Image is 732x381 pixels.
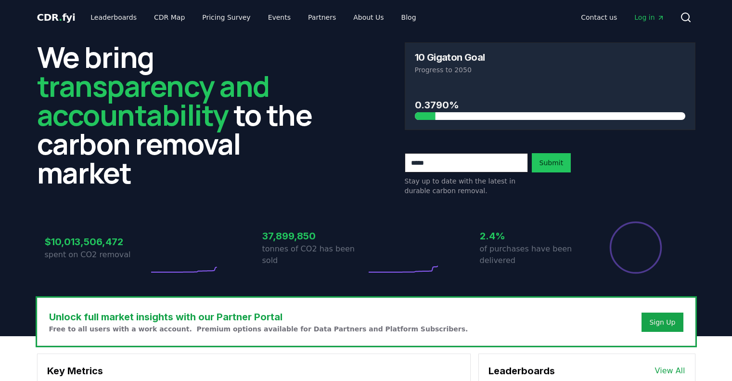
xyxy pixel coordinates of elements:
[49,324,468,334] p: Free to all users with a work account. Premium options available for Data Partners and Platform S...
[49,310,468,324] h3: Unlock full market insights with our Partner Portal
[573,9,672,26] nav: Main
[47,364,461,378] h3: Key Metrics
[634,13,664,22] span: Log in
[45,249,149,261] p: spent on CO2 removal
[59,12,62,23] span: .
[488,364,555,378] h3: Leaderboards
[37,66,270,134] span: transparency and accountability
[532,153,571,172] button: Submit
[394,9,424,26] a: Blog
[346,9,391,26] a: About Us
[415,65,685,75] p: Progress to 2050
[146,9,193,26] a: CDR Map
[37,12,76,23] span: CDR fyi
[415,53,485,62] h3: 10 Gigaton Goal
[609,221,663,275] div: Percentage of sales delivered
[627,9,672,26] a: Log in
[194,9,258,26] a: Pricing Survey
[480,229,584,243] h3: 2.4%
[83,9,424,26] nav: Main
[405,176,528,196] p: Stay up to date with the latest in durable carbon removal.
[262,243,366,266] p: tonnes of CO2 has been sold
[655,365,685,377] a: View All
[260,9,298,26] a: Events
[300,9,344,26] a: Partners
[37,11,76,24] a: CDR.fyi
[45,235,149,249] h3: $10,013,506,472
[649,317,675,327] a: Sign Up
[642,313,683,332] button: Sign Up
[573,9,625,26] a: Contact us
[480,243,584,266] p: of purchases have been delivered
[415,98,685,112] h3: 0.3790%
[83,9,144,26] a: Leaderboards
[262,229,366,243] h3: 37,899,850
[37,42,328,187] h2: We bring to the carbon removal market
